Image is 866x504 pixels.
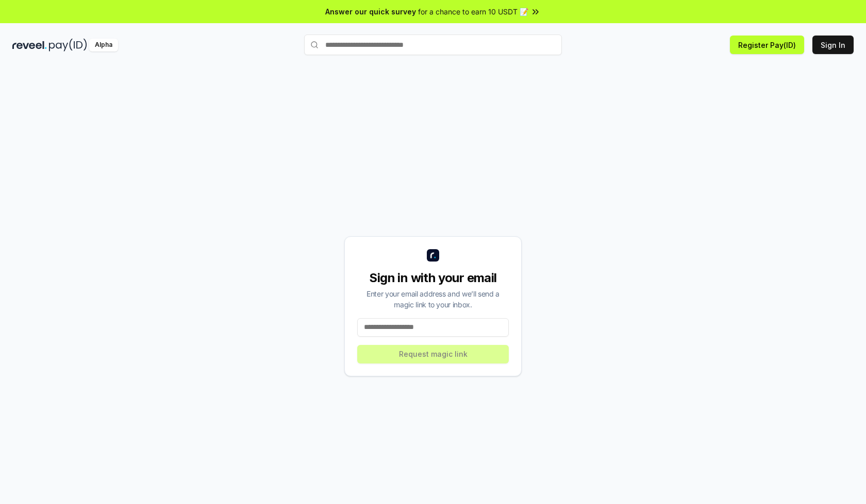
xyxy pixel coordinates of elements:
span: Answer our quick survey [325,6,416,17]
div: Alpha [89,39,118,51]
button: Sign In [812,36,854,54]
div: Sign in with your email [357,270,509,286]
img: pay_id [49,39,87,51]
span: for a chance to earn 10 USDT 📝 [418,6,528,17]
button: Register Pay(ID) [730,36,804,54]
div: Enter your email address and we’ll send a magic link to your inbox. [357,288,509,310]
img: reveel_dark [12,39,47,51]
img: logo_small [427,249,439,262]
